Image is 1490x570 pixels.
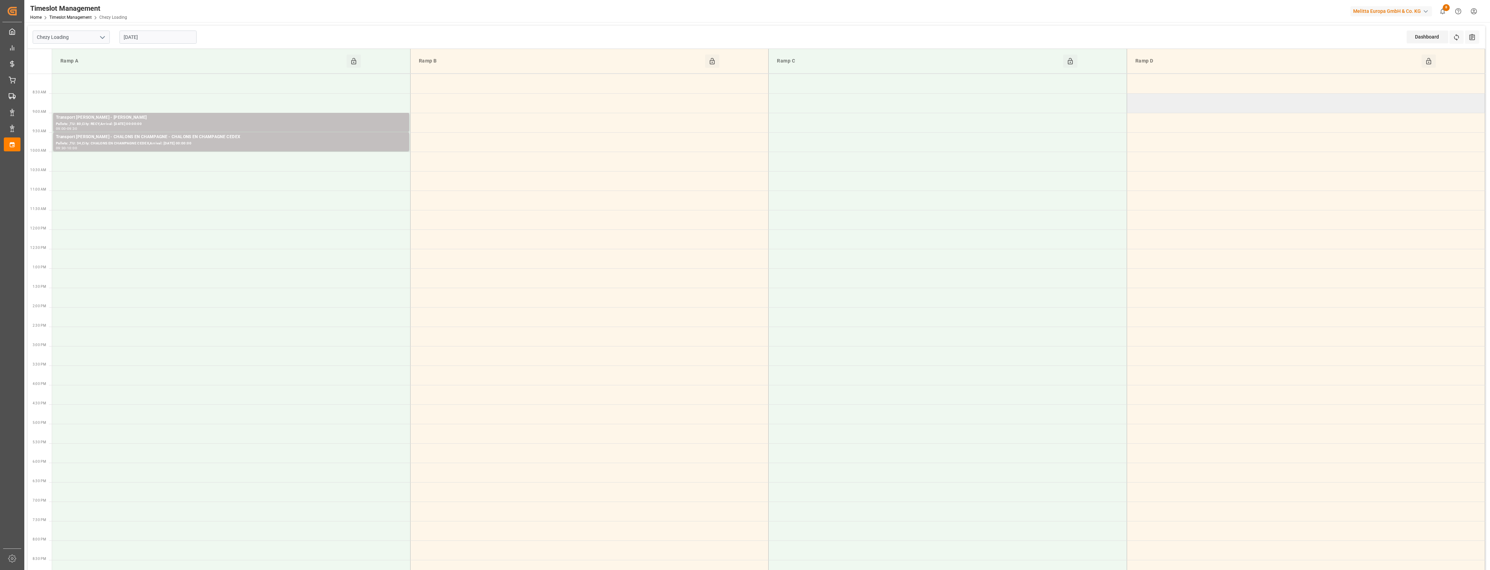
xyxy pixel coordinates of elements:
span: 11:00 AM [30,187,46,191]
div: Pallets: ,TU: 34,City: CHALONS EN CHAMPAGNE CEDEX,Arrival: [DATE] 00:00:00 [56,141,406,146]
span: 1:30 PM [33,285,46,288]
span: 5:30 PM [33,440,46,444]
span: 6:30 PM [33,479,46,483]
input: Type to search/select [33,31,110,44]
span: 8:00 PM [33,537,46,541]
button: Melitta Europa GmbH & Co. KG [1350,5,1435,18]
span: 3:00 PM [33,343,46,347]
input: DD-MM-YYYY [119,31,197,44]
div: - [66,146,67,150]
span: 9:00 AM [33,110,46,114]
span: 12:30 PM [30,246,46,250]
div: Timeslot Management [30,3,127,14]
div: Ramp A [58,55,347,68]
span: 5:00 PM [33,421,46,425]
span: 4:00 PM [33,382,46,386]
span: 2:00 PM [33,304,46,308]
div: 10:00 [67,146,77,150]
span: 9:30 AM [33,129,46,133]
span: 2:30 PM [33,324,46,327]
span: 7:30 PM [33,518,46,522]
div: 09:30 [67,127,77,130]
span: 11:30 AM [30,207,46,211]
div: Transport [PERSON_NAME] - CHALONS EN CHAMPAGNE - CHALONS EN CHAMPAGNE CEDEX [56,134,406,141]
span: 3:30 PM [33,362,46,366]
button: Help Center [1450,3,1466,19]
a: Home [30,15,42,20]
span: 10:00 AM [30,149,46,152]
div: 09:00 [56,127,66,130]
div: - [66,127,67,130]
div: Pallets: ,TU: 80,City: RECY,Arrival: [DATE] 00:00:00 [56,121,406,127]
span: 1:00 PM [33,265,46,269]
span: 10:30 AM [30,168,46,172]
div: Ramp D [1133,55,1422,68]
span: 8:30 PM [33,557,46,561]
div: Ramp B [416,55,705,68]
button: open menu [97,32,107,43]
span: 7:00 PM [33,498,46,502]
span: 6:00 PM [33,460,46,463]
div: Transport [PERSON_NAME] - [PERSON_NAME] [56,114,406,121]
button: show 8 new notifications [1435,3,1450,19]
span: 8 [1443,4,1450,11]
span: 12:00 PM [30,226,46,230]
div: Ramp C [774,55,1063,68]
span: 4:30 PM [33,401,46,405]
div: Melitta Europa GmbH & Co. KG [1350,6,1432,16]
span: 8:30 AM [33,90,46,94]
div: 09:30 [56,146,66,150]
a: Timeslot Management [49,15,92,20]
div: Dashboard [1407,31,1448,43]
